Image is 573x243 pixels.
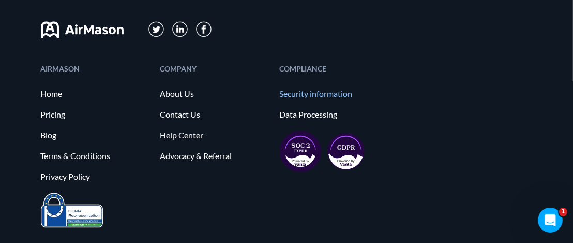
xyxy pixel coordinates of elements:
[41,21,124,38] img: svg+xml;base64,PHN2ZyB3aWR0aD0iMTYwIiBoZWlnaHQ9IjMyIiB2aWV3Qm94PSIwIDAgMTYwIDMyIiBmaWxsPSJub25lIi...
[41,131,150,140] a: Blog
[172,21,188,37] img: svg+xml;base64,PD94bWwgdmVyc2lvbj0iMS4wIiBlbmNvZGluZz0iVVRGLTgiPz4KPHN2ZyB3aWR0aD0iMzFweCIgaGVpZ2...
[327,133,365,170] img: gdpr-98ea35551734e2af8fd9405dbdaf8c18.svg
[280,110,389,119] a: Data Processing
[280,131,321,172] img: soc2-17851990f8204ed92eb8cdb2d5e8da73.svg
[160,65,269,72] div: COMPANY
[160,89,269,98] a: About Us
[538,208,563,233] iframe: Intercom live chat
[148,21,164,37] img: svg+xml;base64,PD94bWwgdmVyc2lvbj0iMS4wIiBlbmNvZGluZz0iVVRGLTgiPz4KPHN2ZyB3aWR0aD0iMzFweCIgaGVpZ2...
[559,208,567,216] span: 1
[160,131,269,140] a: Help Center
[280,89,389,98] a: Security information
[160,151,269,161] a: Advocacy & Referral
[41,172,150,181] a: Privacy Policy
[196,21,212,37] img: svg+xml;base64,PD94bWwgdmVyc2lvbj0iMS4wIiBlbmNvZGluZz0iVVRGLTgiPz4KPHN2ZyB3aWR0aD0iMzBweCIgaGVpZ2...
[280,65,389,72] div: COMPLIANCE
[41,65,150,72] div: AIRMASON
[41,151,150,161] a: Terms & Conditions
[41,89,150,98] a: Home
[41,110,150,119] a: Pricing
[41,193,103,227] img: prighter-certificate-eu-7c0b0bead1821e86115914626e15d079.png
[160,110,269,119] a: Contact Us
